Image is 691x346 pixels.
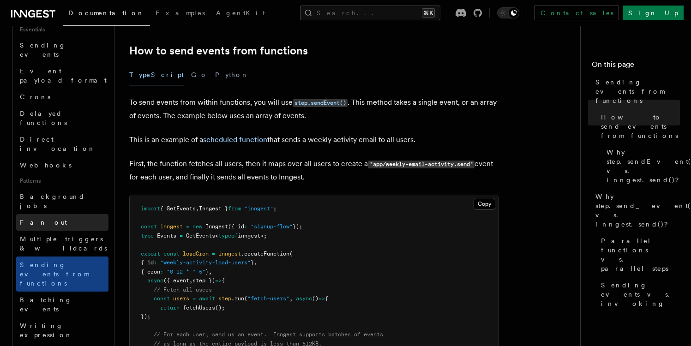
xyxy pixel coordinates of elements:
a: How to send events from functions [129,44,308,57]
span: Sending events from functions [20,261,89,287]
p: This is an example of a that sends a weekly activity email to all users. [129,133,499,146]
span: }); [141,313,150,320]
span: ( [289,251,293,257]
p: To send events from within functions, you will use . This method takes a single event, or an arra... [129,96,499,122]
span: Sending events vs. invoking [601,280,680,308]
span: ({ event [163,277,189,284]
span: ({ id [228,223,244,230]
span: Multiple triggers & wildcards [20,235,107,252]
span: = [212,251,215,257]
span: , [289,295,293,302]
button: TypeScript [129,65,184,85]
span: "signup-flow" [251,223,293,230]
span: , [189,277,192,284]
span: AgentKit [216,9,265,17]
span: , [254,259,257,266]
a: Sending events from functions [16,257,108,292]
span: step [218,295,231,302]
a: Sending events from functions [592,74,680,109]
span: inngest>; [238,233,267,239]
span: = [186,223,189,230]
a: AgentKit [210,3,270,25]
span: await [199,295,215,302]
span: Sending events from functions [595,78,680,105]
span: Inngest [205,223,228,230]
a: Writing expression [16,317,108,343]
span: } [205,268,209,275]
span: Direct invocation [20,136,96,152]
span: fetchUsers [183,304,215,311]
span: = [180,233,183,239]
span: "weekly-activity-load-users" [160,259,251,266]
span: inngest [218,251,241,257]
span: Patterns [16,173,108,188]
span: => [318,295,325,302]
button: Copy [474,198,495,210]
span: const [141,223,157,230]
a: Webhooks [16,157,108,173]
span: (); [215,304,225,311]
span: // Fetch all users [154,286,212,293]
a: Sending events [16,37,108,63]
button: Toggle dark mode [497,7,519,18]
span: async [147,277,163,284]
span: Webhooks [20,161,72,169]
span: const [163,251,180,257]
span: Sending events [20,42,66,58]
span: Inngest } [199,205,228,212]
span: => [215,277,222,284]
button: Go [191,65,208,85]
span: { cron [141,268,160,275]
span: Events [157,233,176,239]
span: GetEvents [186,233,215,239]
span: }); [293,223,302,230]
a: Parallel functions vs. parallel steps [597,233,680,277]
span: How to send events from functions [601,113,680,140]
span: Batching events [20,296,72,313]
a: Multiple triggers & wildcards [16,231,108,257]
button: Search...⌘K [300,6,440,20]
span: : [244,223,247,230]
a: Sending events vs. invoking [597,277,680,312]
a: Sign Up [623,6,684,20]
span: "inngest" [244,205,273,212]
span: return [160,304,180,311]
a: scheduled function [203,135,267,144]
span: "fetch-users" [247,295,289,302]
span: // For each user, send us an event. Inngest supports batches of events [154,331,383,338]
span: Background jobs [20,193,85,209]
span: step }) [192,277,215,284]
kbd: ⌘K [422,8,435,18]
span: = [192,295,196,302]
span: ( [244,295,247,302]
a: Fan out [16,214,108,231]
button: Python [215,65,249,85]
span: Fan out [20,219,67,226]
span: import [141,205,160,212]
a: Why step.send_event() vs. inngest.send()? [592,188,680,233]
span: typeof [218,233,238,239]
span: { id [141,259,154,266]
span: Event payload format [20,67,107,84]
span: Essentials [16,22,108,37]
span: ; [273,205,276,212]
span: loadCron [183,251,209,257]
a: Contact sales [535,6,619,20]
span: async [296,295,312,302]
span: () [312,295,318,302]
span: , [196,205,199,212]
span: } [251,259,254,266]
a: Background jobs [16,188,108,214]
a: How to send events from functions [597,109,680,144]
p: First, the function fetches all users, then it maps over all users to create a event for each use... [129,157,499,184]
span: new [192,223,202,230]
a: Crons [16,89,108,105]
span: Delayed functions [20,110,67,126]
span: const [154,295,170,302]
a: Documentation [63,3,150,26]
span: Examples [156,9,205,17]
a: Event payload format [16,63,108,89]
span: < [215,233,218,239]
a: Direct invocation [16,131,108,157]
span: type [141,233,154,239]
